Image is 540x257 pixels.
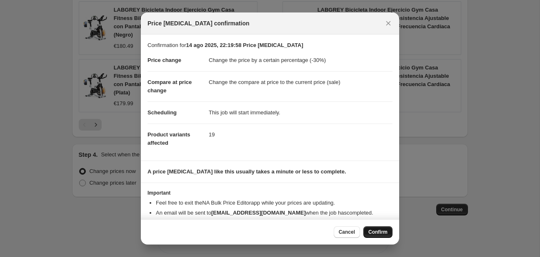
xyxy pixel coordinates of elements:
span: Cancel [339,229,355,235]
button: Cancel [334,226,360,238]
h3: Important [147,190,392,196]
li: An email will be sent to when the job has completed . [156,209,392,217]
span: Scheduling [147,109,177,116]
dd: Change the price by a certain percentage (-30%) [209,49,392,71]
p: Confirmation for [147,41,392,49]
span: Price [MEDICAL_DATA] confirmation [147,19,250,27]
span: Price change [147,57,181,63]
b: 14 ago 2025, 22:19:58 Price [MEDICAL_DATA] [186,42,303,48]
li: Feel free to exit the NA Bulk Price Editor app while your prices are updating. [156,199,392,207]
span: Confirm [368,229,387,235]
b: [EMAIL_ADDRESS][DOMAIN_NAME] [211,210,306,216]
dd: This job will start immediately. [209,101,392,124]
span: Compare at price change [147,79,192,94]
dd: Change the compare at price to the current price (sale) [209,71,392,93]
button: Close [382,17,394,29]
button: Confirm [363,226,392,238]
li: You can update your confirmation email address from your . [156,219,392,227]
b: A price [MEDICAL_DATA] like this usually takes a minute or less to complete. [147,168,346,175]
span: Product variants affected [147,131,190,146]
dd: 19 [209,124,392,146]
